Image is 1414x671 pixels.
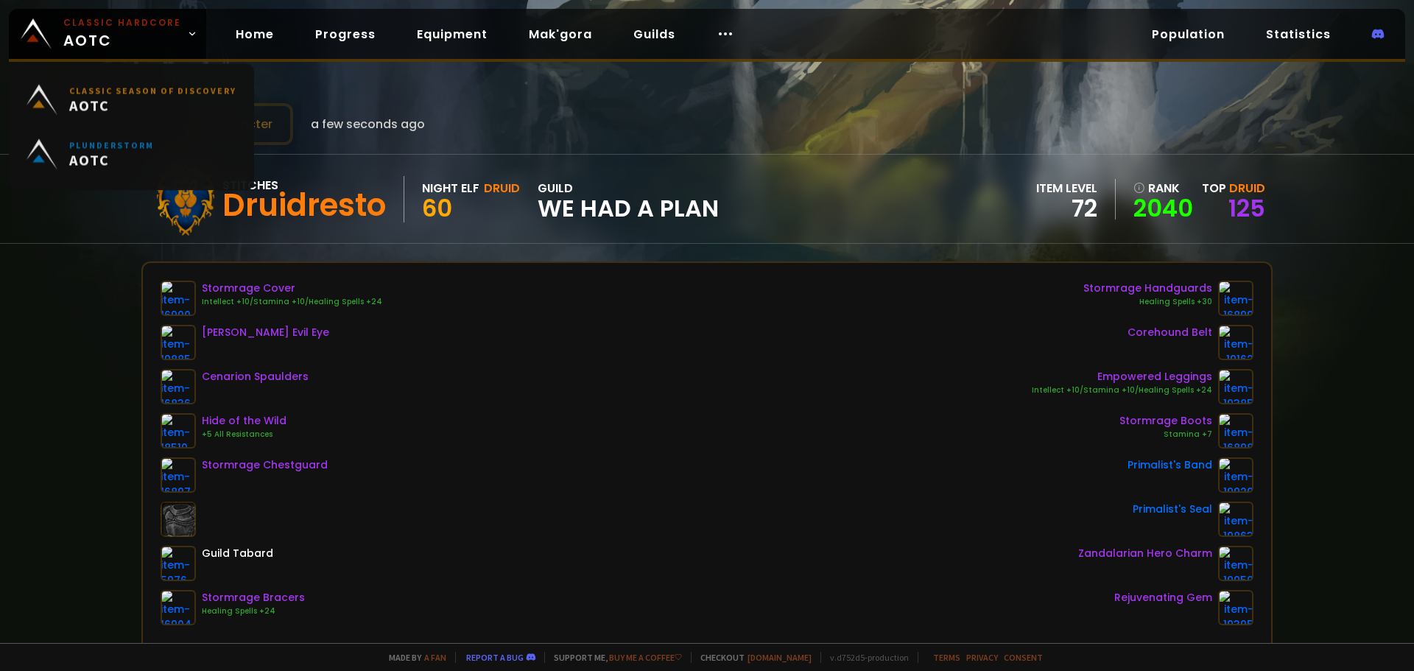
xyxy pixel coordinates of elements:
[202,605,305,617] div: Healing Spells +24
[1218,281,1253,316] img: item-16899
[517,19,604,49] a: Mak'gora
[1032,384,1212,396] div: Intellect +10/Stamina +10/Healing Spells +24
[202,296,382,308] div: Intellect +10/Stamina +10/Healing Spells +24
[1202,179,1265,197] div: Top
[69,152,154,170] span: AOTC
[1119,429,1212,440] div: Stamina +7
[311,115,425,133] span: a few seconds ago
[748,652,812,663] a: [DOMAIN_NAME]
[1218,457,1253,493] img: item-19920
[466,652,524,663] a: Report a bug
[1128,457,1212,473] div: Primalist's Band
[538,179,719,219] div: guild
[161,281,196,316] img: item-16900
[161,546,196,581] img: item-5976
[1218,325,1253,360] img: item-19162
[422,192,452,225] span: 60
[609,652,682,663] a: Buy me a coffee
[484,179,520,197] div: Druid
[1036,179,1097,197] div: item level
[1218,413,1253,449] img: item-16898
[303,19,387,49] a: Progress
[69,86,236,97] small: Classic Season of Discovery
[1083,281,1212,296] div: Stormrage Handguards
[1078,546,1212,561] div: Zandalarian Hero Charm
[544,652,682,663] span: Support me,
[63,16,181,52] span: AOTC
[202,457,328,473] div: Stormrage Chestguard
[63,16,181,29] small: Classic Hardcore
[933,652,960,663] a: Terms
[202,546,273,561] div: Guild Tabard
[1119,413,1212,429] div: Stormrage Boots
[622,19,687,49] a: Guilds
[1133,179,1193,197] div: rank
[1114,590,1212,605] div: Rejuvenating Gem
[422,179,479,197] div: Night Elf
[1083,296,1212,308] div: Healing Spells +30
[9,9,206,59] a: Classic HardcoreAOTC
[424,652,446,663] a: a fan
[1218,502,1253,537] img: item-19863
[69,97,236,116] span: AOTC
[1254,19,1343,49] a: Statistics
[202,281,382,296] div: Stormrage Cover
[202,413,286,429] div: Hide of the Wild
[1032,369,1212,384] div: Empowered Leggings
[202,429,286,440] div: +5 All Resistances
[161,457,196,493] img: item-16897
[161,369,196,404] img: item-16836
[1218,369,1253,404] img: item-19385
[18,128,245,183] a: PlunderstormAOTC
[224,19,286,49] a: Home
[1004,652,1043,663] a: Consent
[820,652,909,663] span: v. d752d5 - production
[161,325,196,360] img: item-19885
[222,176,386,194] div: Stitches
[1036,197,1097,219] div: 72
[538,197,719,219] span: We Had a Plan
[1229,180,1265,197] span: Druid
[1133,502,1212,517] div: Primalist's Seal
[380,652,446,663] span: Made by
[69,141,154,152] small: Plunderstorm
[966,652,998,663] a: Privacy
[161,413,196,449] img: item-18510
[161,590,196,625] img: item-16904
[1128,325,1212,340] div: Corehound Belt
[1218,546,1253,581] img: item-19950
[202,590,305,605] div: Stormrage Bracers
[18,74,245,128] a: Classic Season of DiscoveryAOTC
[222,194,386,217] div: Druidresto
[1140,19,1237,49] a: Population
[1133,197,1193,219] a: 2040
[202,369,309,384] div: Cenarion Spaulders
[1228,192,1265,225] a: 125
[691,652,812,663] span: Checkout
[1218,590,1253,625] img: item-19395
[202,325,329,340] div: [PERSON_NAME] Evil Eye
[405,19,499,49] a: Equipment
